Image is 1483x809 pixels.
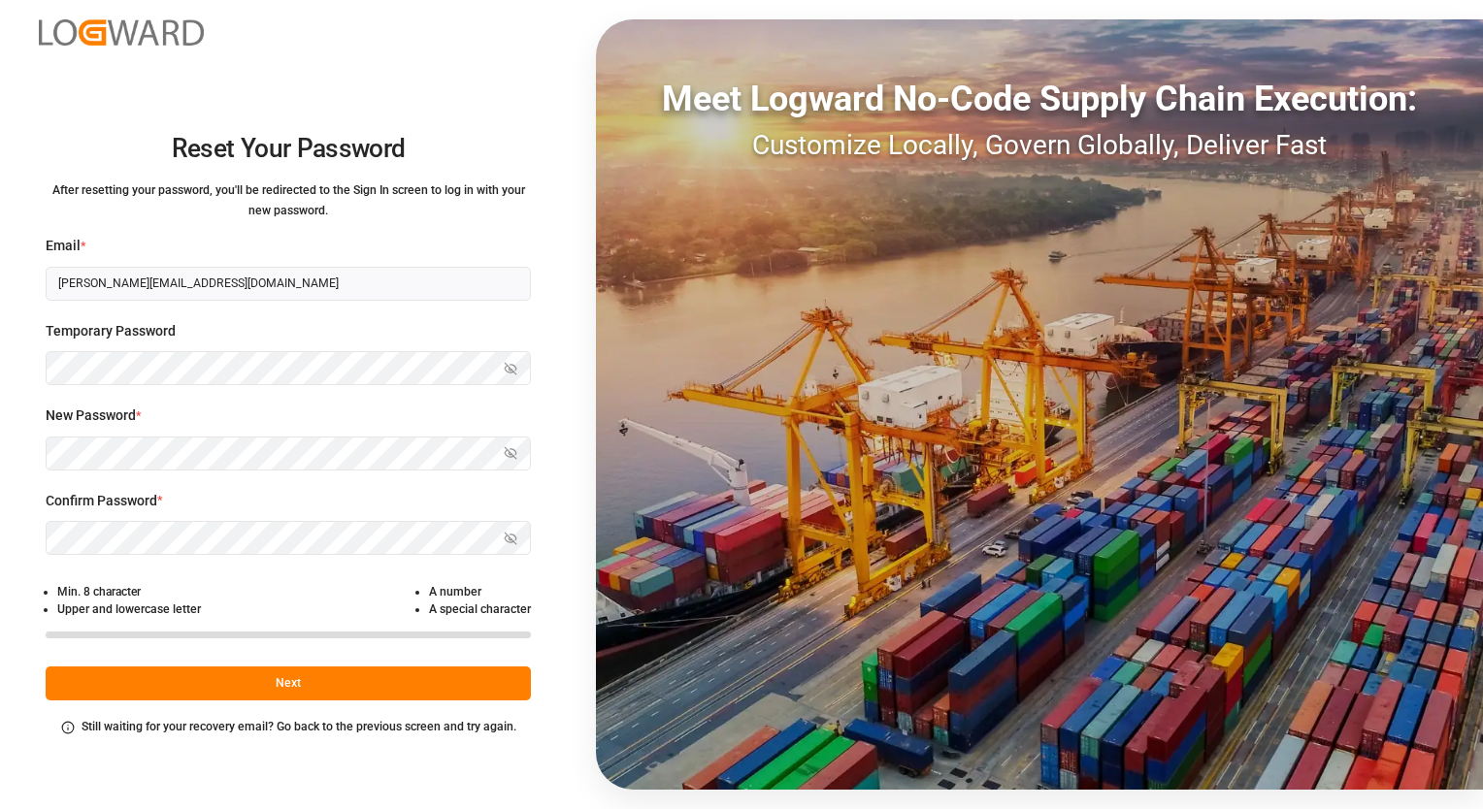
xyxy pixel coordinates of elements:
small: After resetting your password, you'll be redirected to the Sign In screen to log in with your new... [52,183,525,217]
div: Meet Logward No-Code Supply Chain Execution: [596,73,1483,125]
span: New Password [46,405,136,426]
span: Temporary Password [46,321,176,341]
span: Email [46,236,81,256]
span: Confirm Password [46,491,157,511]
button: Next [46,666,531,700]
small: A special character [429,602,531,616]
h2: Reset Your Password [46,118,531,180]
img: Logward_new_orange.png [39,19,204,46]
input: Enter your email [46,267,531,301]
div: Customize Locally, Govern Globally, Deliver Fast [596,125,1483,166]
small: A number [429,585,481,599]
small: Upper and lowercase letter [57,602,201,616]
li: Min. 8 character [57,583,201,600]
small: Still waiting for your recovery email? Go back to the previous screen and try again. [82,720,516,733]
